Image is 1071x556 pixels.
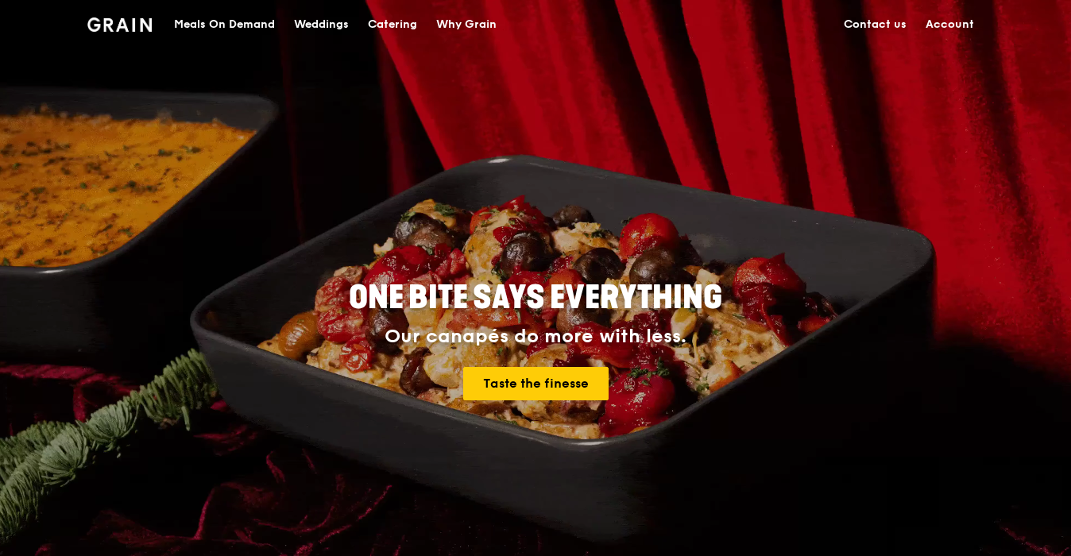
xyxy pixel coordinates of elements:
[358,1,427,48] a: Catering
[427,1,506,48] a: Why Grain
[174,1,275,48] div: Meals On Demand
[249,326,822,348] div: Our canapés do more with less.
[368,1,417,48] div: Catering
[294,1,349,48] div: Weddings
[349,279,722,317] span: ONE BITE SAYS EVERYTHING
[284,1,358,48] a: Weddings
[87,17,152,32] img: Grain
[916,1,984,48] a: Account
[436,1,497,48] div: Why Grain
[834,1,916,48] a: Contact us
[463,367,609,400] a: Taste the finesse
